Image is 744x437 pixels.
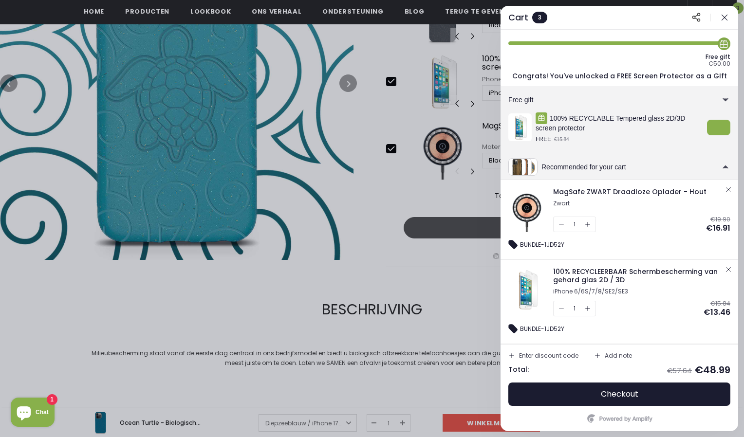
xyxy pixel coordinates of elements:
div: €15.84 [554,137,569,142]
div: 3 [532,12,547,23]
div: 1 [574,217,576,232]
div: €48.99 [695,365,730,375]
span: Checkout [601,389,638,399]
div: 1 [574,301,576,316]
div: 100% RECYCLEERBAAR Schermbescherming van gehard glas 2D / 3D [553,267,723,285]
button: Checkout [508,382,730,406]
div: 100% RECYCLABLE Tempered glass 2D/3D screen protector [536,111,703,133]
div: Congrats! You've unlocked a FREE Screen Protector as a GIft [512,73,727,79]
div: Cart [508,13,528,22]
div: Free gift [706,54,730,60]
div: €50.00 [708,61,730,67]
div: Free gift [508,96,699,103]
div: Total: [508,365,529,374]
button: Add note [590,348,636,363]
span: MagSafe ZWART Draadloze Oplader - Hout [553,187,707,197]
div: €16.91 [706,224,730,232]
div: MagSafe ZWART Draadloze Oplader - Hout [553,187,723,197]
div: BUNDLE-1JD52Y [520,242,564,248]
div: Free gift [501,87,738,112]
div: iPhone 6/6S/7/8/SE2/SE3 [553,288,723,295]
div: Enter discount code [519,353,578,359]
div: €57.64 [667,367,692,374]
inbox-online-store-chat: Shopify online store chat [8,398,57,429]
div: €15.84 [710,301,730,307]
div: Add note [605,353,632,359]
button: Enter discount code [504,348,582,363]
div: BUNDLE-1JD52Y [520,326,564,332]
div: €13.46 [704,309,730,316]
div: Zwart [553,200,723,207]
span: 100% RECYCLABLE Tempered glass 2D/3D screen protector [536,114,685,132]
div: FREE [536,136,551,142]
div: Recommended for your cart [541,164,721,170]
span: 100% RECYCLEERBAAR Schermbescherming van gehard glas 2D / 3D [553,267,718,285]
div: €19.90 [710,217,730,222]
div: Recommended for your cart [501,154,738,180]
